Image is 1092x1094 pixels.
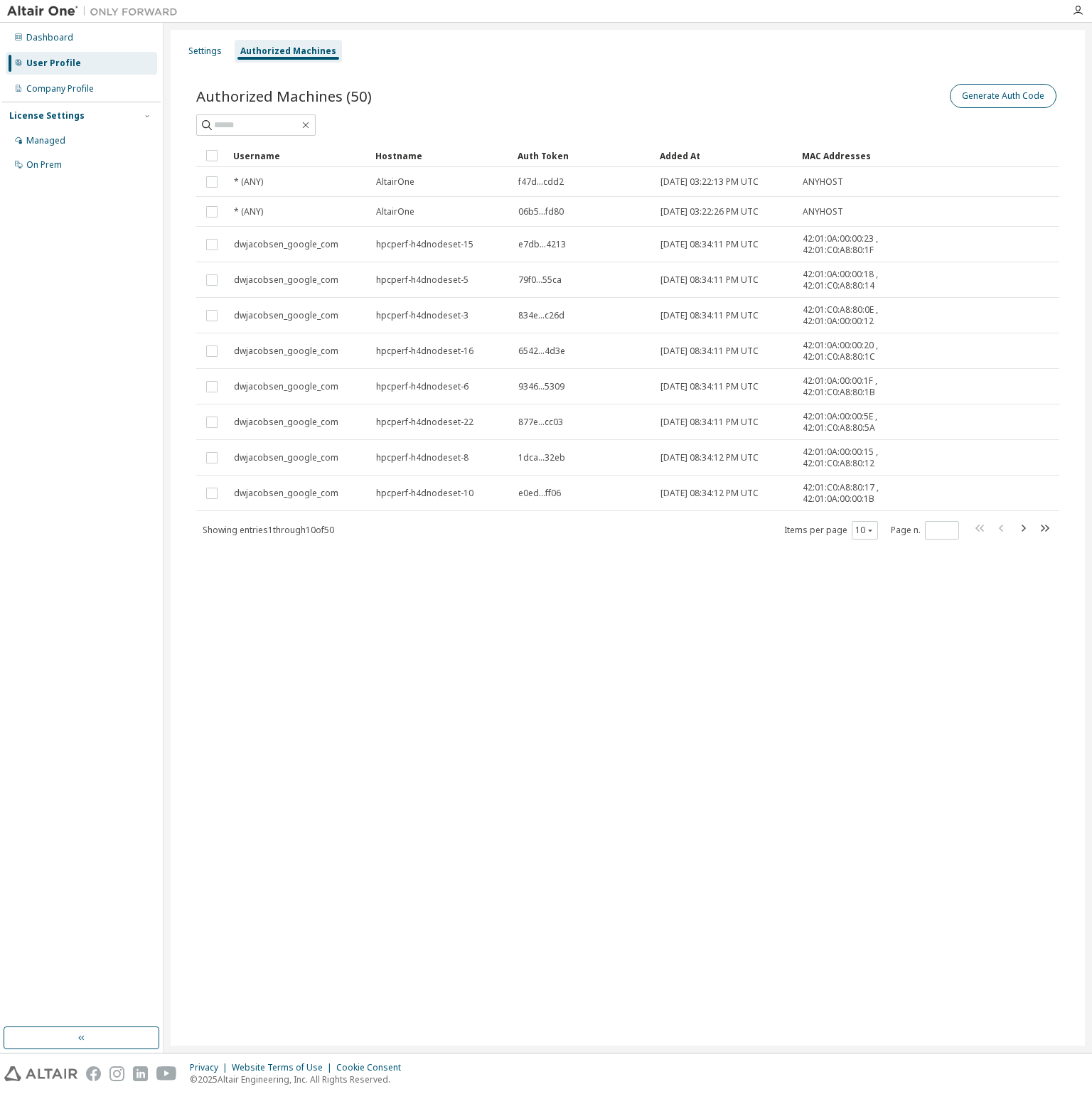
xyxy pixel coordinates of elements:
img: instagram.svg [109,1066,124,1081]
div: On Prem [26,159,62,171]
span: dwjacobsen_google_com [234,345,338,357]
img: altair_logo.svg [4,1066,77,1081]
span: hpcperf-h4dnodeset-16 [376,345,473,357]
div: Cookie Consent [336,1062,409,1073]
span: Authorized Machines (50) [196,86,372,106]
span: Items per page [784,521,878,540]
span: hpcperf-h4dnodeset-3 [376,310,469,321]
span: hpcperf-h4dnodeset-22 [376,417,473,428]
div: License Settings [9,110,85,122]
span: 79f0...55ca [518,274,562,286]
span: [DATE] 08:34:11 PM UTC [660,345,759,357]
span: dwjacobsen_google_com [234,488,338,499]
span: 877e...cc03 [518,417,563,428]
div: Privacy [190,1062,232,1073]
span: hpcperf-h4dnodeset-8 [376,452,469,463]
span: [DATE] 08:34:11 PM UTC [660,417,759,428]
span: * (ANY) [234,176,263,188]
div: Added At [660,144,791,167]
div: Username [233,144,364,167]
img: linkedin.svg [133,1066,148,1081]
span: dwjacobsen_google_com [234,381,338,392]
span: [DATE] 08:34:11 PM UTC [660,274,759,286]
span: 42:01:0A:00:00:20 , 42:01:C0:A8:80:1C [803,340,909,363]
span: dwjacobsen_google_com [234,452,338,463]
span: AltairOne [376,176,414,188]
span: [DATE] 08:34:12 PM UTC [660,488,759,499]
span: 42:01:0A:00:00:15 , 42:01:C0:A8:80:12 [803,446,909,469]
span: AltairOne [376,206,414,218]
span: f47d...cdd2 [518,176,564,188]
span: hpcperf-h4dnodeset-5 [376,274,469,286]
span: hpcperf-h4dnodeset-6 [376,381,469,392]
span: 1dca...32eb [518,452,565,463]
span: [DATE] 08:34:12 PM UTC [660,452,759,463]
span: dwjacobsen_google_com [234,310,338,321]
span: hpcperf-h4dnodeset-15 [376,239,473,250]
img: Altair One [7,4,185,18]
span: 9346...5309 [518,381,564,392]
span: e0ed...ff06 [518,488,561,499]
div: Website Terms of Use [232,1062,336,1073]
span: * (ANY) [234,206,263,218]
span: dwjacobsen_google_com [234,239,338,250]
img: youtube.svg [156,1066,177,1081]
span: [DATE] 08:34:11 PM UTC [660,381,759,392]
div: User Profile [26,58,81,69]
p: © 2025 Altair Engineering, Inc. All Rights Reserved. [190,1073,409,1085]
div: Company Profile [26,83,94,95]
div: Settings [188,45,222,57]
span: 834e...c26d [518,310,564,321]
span: [DATE] 08:34:11 PM UTC [660,239,759,250]
span: 42:01:C0:A8:80:0E , 42:01:0A:00:00:12 [803,304,909,327]
span: [DATE] 08:34:11 PM UTC [660,310,759,321]
span: 42:01:C0:A8:80:17 , 42:01:0A:00:00:1B [803,482,909,505]
span: 6542...4d3e [518,345,565,357]
span: 42:01:0A:00:00:18 , 42:01:C0:A8:80:14 [803,269,909,291]
span: Showing entries 1 through 10 of 50 [203,524,334,536]
div: Authorized Machines [240,45,336,57]
button: 10 [855,525,874,536]
span: 42:01:0A:00:00:5E , 42:01:C0:A8:80:5A [803,411,909,434]
img: facebook.svg [86,1066,101,1081]
span: 42:01:0A:00:00:1F , 42:01:C0:A8:80:1B [803,375,909,398]
span: ANYHOST [803,176,843,188]
span: hpcperf-h4dnodeset-10 [376,488,473,499]
span: [DATE] 03:22:26 PM UTC [660,206,759,218]
span: ANYHOST [803,206,843,218]
div: Auth Token [518,144,648,167]
div: Hostname [375,144,506,167]
span: dwjacobsen_google_com [234,274,338,286]
div: Dashboard [26,32,73,43]
span: e7db...4213 [518,239,566,250]
div: Managed [26,135,65,146]
div: MAC Addresses [802,144,910,167]
button: Generate Auth Code [950,84,1056,108]
span: [DATE] 03:22:13 PM UTC [660,176,759,188]
span: 42:01:0A:00:00:23 , 42:01:C0:A8:80:1F [803,233,909,256]
span: Page n. [891,521,959,540]
span: 06b5...fd80 [518,206,564,218]
span: dwjacobsen_google_com [234,417,338,428]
